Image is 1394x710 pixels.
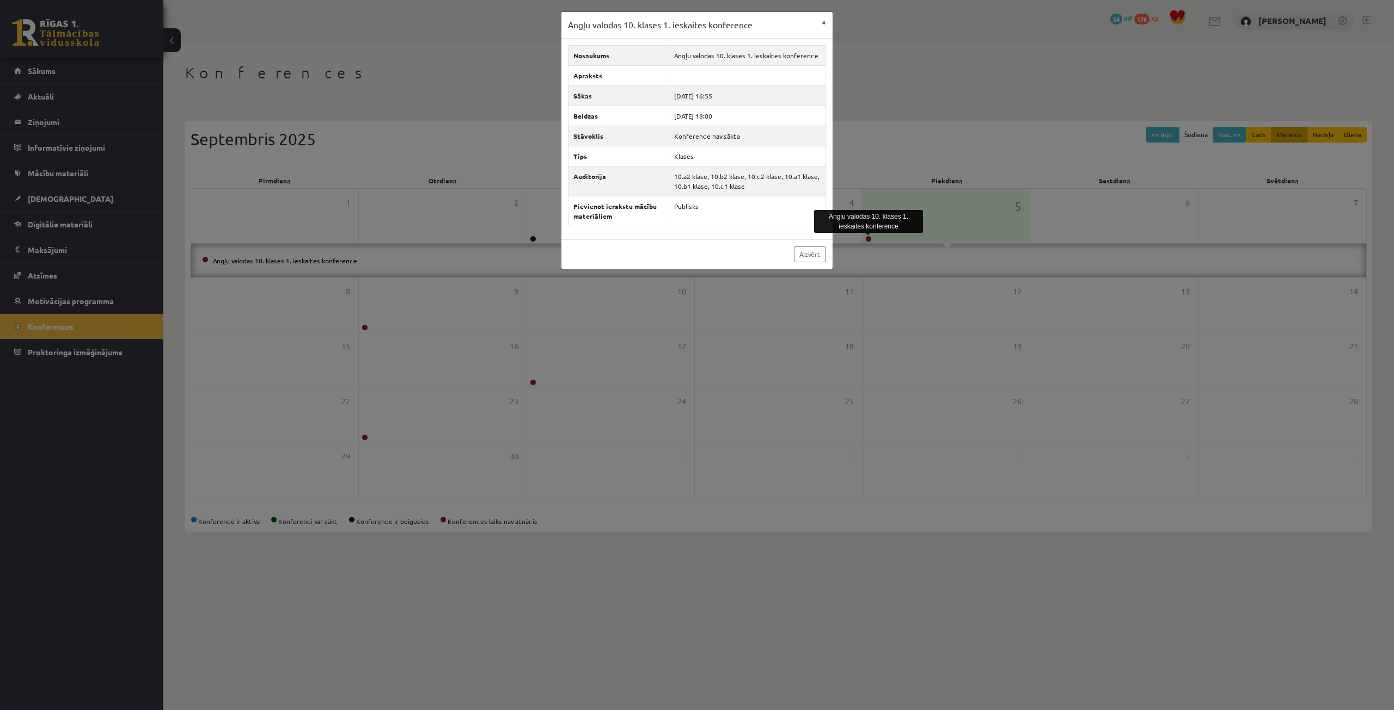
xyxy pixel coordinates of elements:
[815,12,833,33] button: ×
[669,45,826,65] td: Angļu valodas 10. klases 1. ieskaites konference
[814,210,923,233] div: Angļu valodas 10. klases 1. ieskaites konference
[568,85,669,106] th: Sākas
[568,18,753,32] h3: Angļu valodas 10. klases 1. ieskaites konference
[669,85,826,106] td: [DATE] 16:55
[568,126,669,146] th: Stāvoklis
[568,45,669,65] th: Nosaukums
[669,146,826,166] td: Klases
[669,106,826,126] td: [DATE] 18:00
[794,246,826,262] a: Aizvērt
[568,65,669,85] th: Apraksts
[669,166,826,196] td: 10.a2 klase, 10.b2 klase, 10.c2 klase, 10.a1 klase, 10.b1 klase, 10.c1 klase
[669,126,826,146] td: Konference nav sākta
[669,196,826,226] td: Publisks
[568,166,669,196] th: Auditorija
[568,146,669,166] th: Tips
[568,196,669,226] th: Pievienot ierakstu mācību materiāliem
[568,106,669,126] th: Beidzas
